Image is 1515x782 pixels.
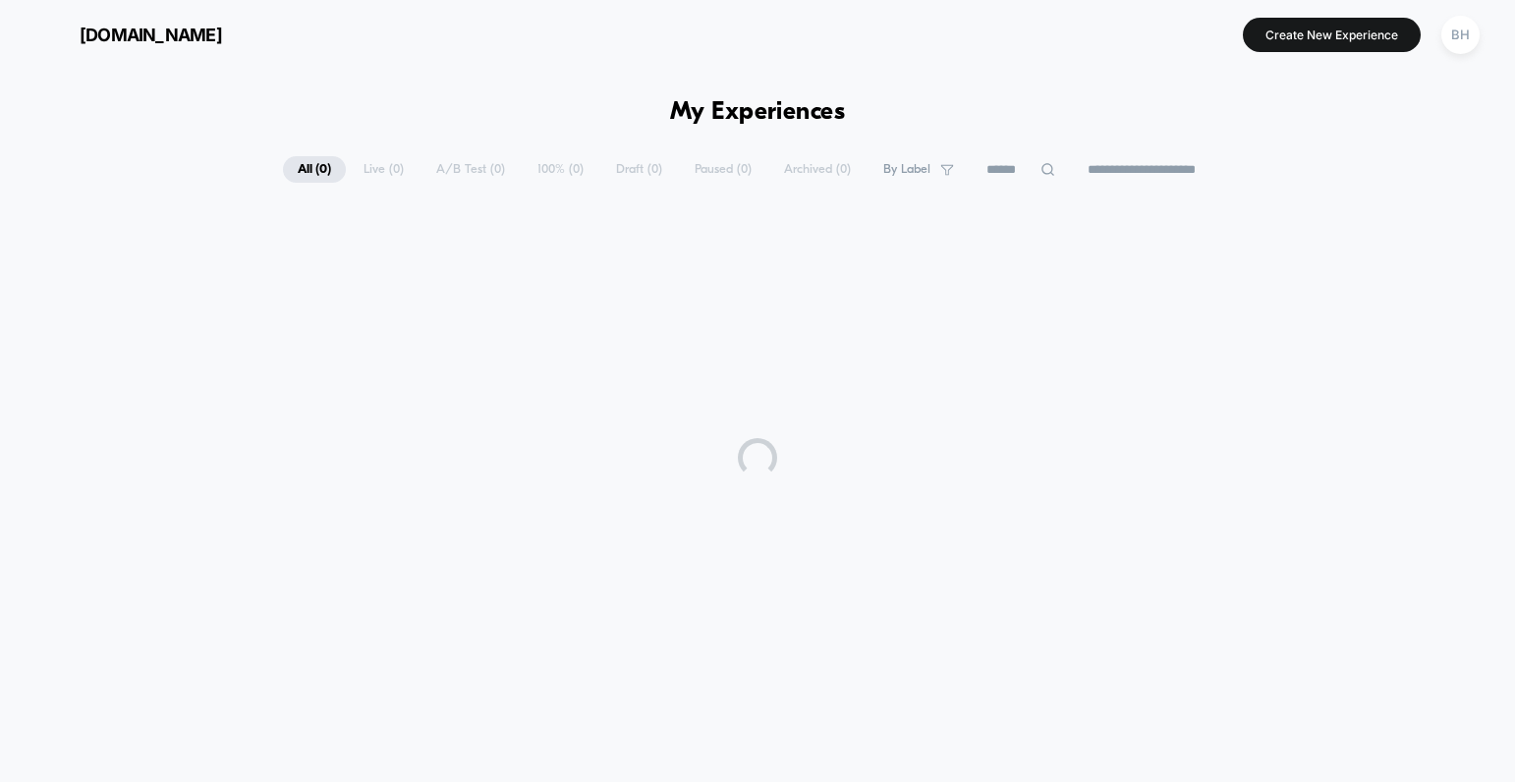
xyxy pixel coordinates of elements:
[1243,18,1421,52] button: Create New Experience
[29,19,228,50] button: [DOMAIN_NAME]
[283,156,346,183] span: All ( 0 )
[670,98,846,127] h1: My Experiences
[80,25,222,45] span: [DOMAIN_NAME]
[883,162,930,177] span: By Label
[1435,15,1486,55] button: BH
[1441,16,1480,54] div: BH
